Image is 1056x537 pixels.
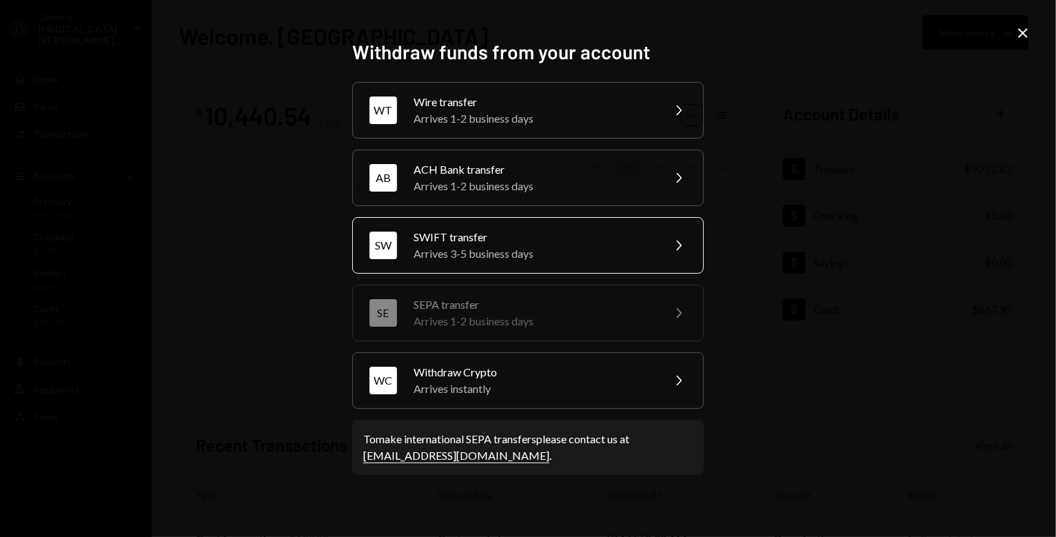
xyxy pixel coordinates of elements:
div: Arrives 1-2 business days [414,178,653,194]
div: Arrives 1-2 business days [414,313,653,330]
div: To make international SEPA transfers please contact us at . [363,431,693,464]
div: Wire transfer [414,94,653,110]
div: SE [369,299,397,327]
div: Withdraw Crypto [414,364,653,381]
div: ACH Bank transfer [414,161,653,178]
button: WTWire transferArrives 1-2 business days [352,82,704,139]
div: WT [369,97,397,124]
div: Arrives 3-5 business days [414,245,653,262]
div: Arrives 1-2 business days [414,110,653,127]
div: SW [369,232,397,259]
h2: Withdraw funds from your account [352,39,704,65]
div: AB [369,164,397,192]
a: [EMAIL_ADDRESS][DOMAIN_NAME] [363,449,549,463]
button: ABACH Bank transferArrives 1-2 business days [352,150,704,206]
button: WCWithdraw CryptoArrives instantly [352,352,704,409]
div: WC [369,367,397,394]
div: SWIFT transfer [414,229,653,245]
button: SWSWIFT transferArrives 3-5 business days [352,217,704,274]
div: SEPA transfer [414,296,653,313]
div: Arrives instantly [414,381,653,397]
button: SESEPA transferArrives 1-2 business days [352,285,704,341]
